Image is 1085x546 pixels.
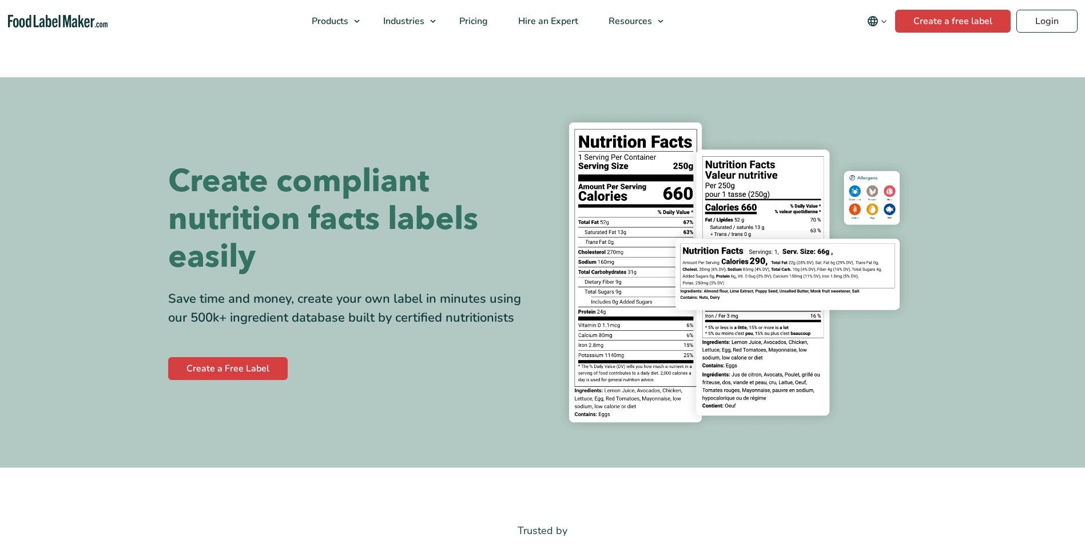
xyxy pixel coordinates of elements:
[8,15,108,28] a: Food Label Maker homepage
[168,357,288,380] a: Create a Free Label
[515,15,579,27] span: Hire an Expert
[168,290,534,327] div: Save time and money, create your own label in minutes using our 500k+ ingredient database built b...
[168,523,917,539] p: Trusted by
[380,15,426,27] span: Industries
[895,10,1011,33] a: Create a free label
[168,163,534,276] h1: Create compliant nutrition facts labels easily
[605,15,653,27] span: Resources
[456,15,489,27] span: Pricing
[859,10,895,33] button: Change language
[1016,10,1078,33] a: Login
[308,15,349,27] span: Products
